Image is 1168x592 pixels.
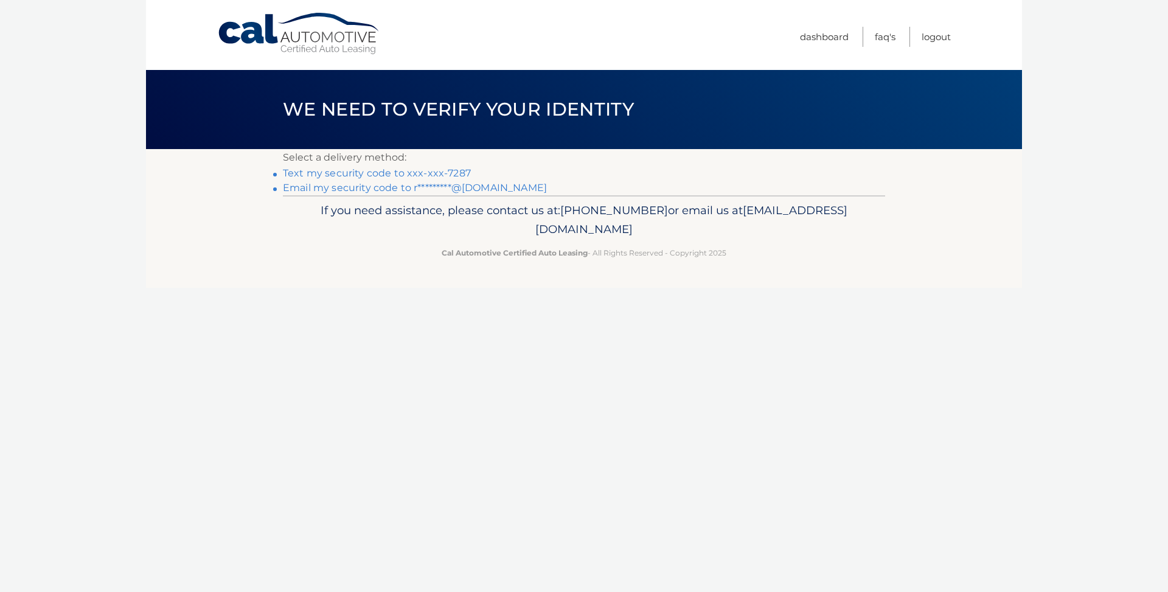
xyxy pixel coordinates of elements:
[291,201,877,240] p: If you need assistance, please contact us at: or email us at
[560,203,668,217] span: [PHONE_NUMBER]
[291,246,877,259] p: - All Rights Reserved - Copyright 2025
[283,167,471,179] a: Text my security code to xxx-xxx-7287
[442,248,588,257] strong: Cal Automotive Certified Auto Leasing
[283,98,634,120] span: We need to verify your identity
[217,12,381,55] a: Cal Automotive
[875,27,895,47] a: FAQ's
[922,27,951,47] a: Logout
[800,27,849,47] a: Dashboard
[283,182,547,193] a: Email my security code to r*********@[DOMAIN_NAME]
[283,149,885,166] p: Select a delivery method:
